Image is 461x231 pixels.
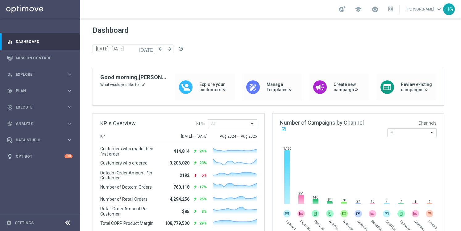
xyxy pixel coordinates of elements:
[16,148,64,165] a: Optibot
[7,72,67,77] div: Explore
[7,105,67,110] div: Execute
[67,88,73,94] i: keyboard_arrow_right
[7,105,13,110] i: play_circle_outline
[7,72,73,77] button: person_search Explore keyboard_arrow_right
[6,220,12,226] i: settings
[7,138,73,143] button: Data Studio keyboard_arrow_right
[7,121,73,126] button: track_changes Analyze keyboard_arrow_right
[16,89,67,93] span: Plan
[436,6,442,13] span: keyboard_arrow_down
[67,71,73,77] i: keyboard_arrow_right
[67,104,73,110] i: keyboard_arrow_right
[16,122,67,126] span: Analyze
[16,138,67,142] span: Data Studio
[7,154,73,159] button: lightbulb Optibot +10
[7,148,73,165] div: Optibot
[7,56,73,61] button: Mission Control
[16,105,67,109] span: Execute
[7,72,13,77] i: person_search
[443,3,455,15] div: HG
[406,5,443,14] a: [PERSON_NAME]keyboard_arrow_down
[16,50,73,66] a: Mission Control
[16,33,73,50] a: Dashboard
[64,154,73,158] div: +10
[7,121,67,126] div: Analyze
[16,73,67,76] span: Explore
[7,50,73,66] div: Mission Control
[67,137,73,143] i: keyboard_arrow_right
[7,154,13,159] i: lightbulb
[7,39,13,45] i: equalizer
[355,6,362,13] span: school
[67,121,73,126] i: keyboard_arrow_right
[7,39,73,44] button: equalizer Dashboard
[7,137,67,143] div: Data Studio
[7,88,73,93] button: gps_fixed Plan keyboard_arrow_right
[7,121,13,126] i: track_changes
[7,88,67,94] div: Plan
[7,105,73,110] button: play_circle_outline Execute keyboard_arrow_right
[15,221,34,225] a: Settings
[7,88,13,94] i: gps_fixed
[7,33,73,50] div: Dashboard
